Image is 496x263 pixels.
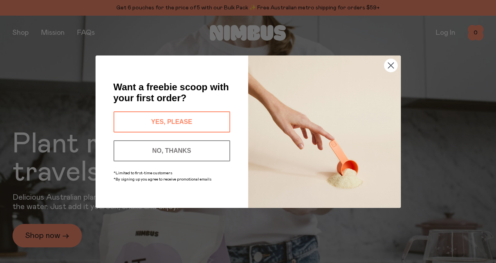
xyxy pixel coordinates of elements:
img: c0d45117-8e62-4a02-9742-374a5db49d45.jpeg [248,55,401,208]
button: YES, PLEASE [114,111,230,132]
span: *Limited to first-time customers [114,171,172,175]
button: NO, THANKS [114,140,230,161]
span: Want a freebie scoop with your first order? [114,82,229,103]
span: *By signing up you agree to receive promotional emails [114,177,211,181]
button: Close dialog [384,59,398,72]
